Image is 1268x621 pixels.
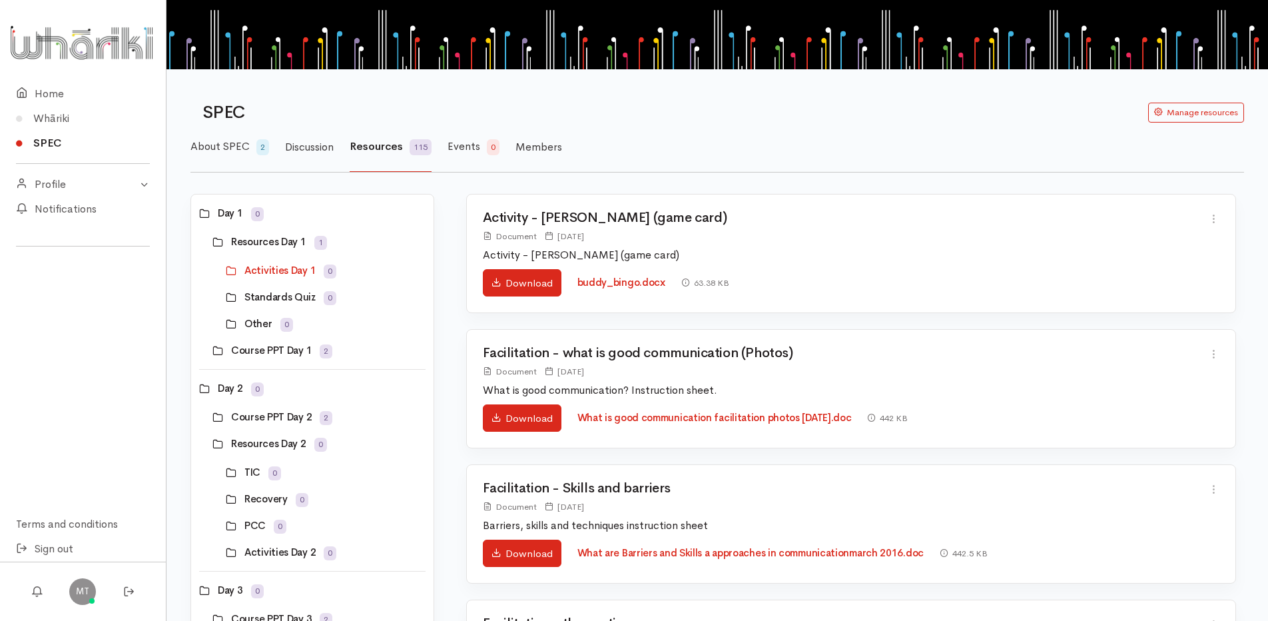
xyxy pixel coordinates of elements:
[483,518,1209,534] p: Barriers, skills and techniques instruction sheet
[16,255,150,287] div: Follow us on LinkedIn
[515,140,562,154] span: Members
[483,500,537,514] div: Document
[681,276,729,290] div: 63.38 KB
[483,481,1209,496] h2: Facilitation - Skills and barriers
[545,500,584,514] div: [DATE]
[483,364,537,378] div: Document
[285,140,334,154] span: Discussion
[483,269,561,297] a: Download
[940,546,988,560] div: 442.5 KB
[483,229,537,243] div: Document
[577,546,924,559] a: What are Barriers and Skills a approaches in communicationmarch 2016.doc
[483,404,561,432] a: Download
[545,364,584,378] div: [DATE]
[190,139,250,153] span: About SPEC
[577,411,852,424] a: What is good communication facilitation photos [DATE].doc
[483,540,561,568] a: Download
[190,123,269,172] a: About SPEC 2
[545,229,584,243] div: [DATE]
[487,139,499,155] span: 0
[483,211,1209,225] h2: Activity - [PERSON_NAME] (game card)
[57,255,110,271] iframe: LinkedIn Embedded Content
[69,578,96,605] a: MT
[483,346,1209,360] h2: Facilitation - what is good communication (Photos)
[483,247,1209,263] p: Activity - [PERSON_NAME] (game card)
[256,139,269,155] span: 2
[285,123,334,172] a: Discussion
[1148,103,1244,123] a: Manage resources
[350,123,432,172] a: Resources 115
[448,139,480,153] span: Events
[867,411,908,425] div: 442 KB
[483,382,1209,398] p: What is good communication? Instruction sheet.
[350,139,403,153] span: Resources
[515,123,562,172] a: Members
[577,276,665,289] a: buddy_bingo.docx
[448,123,499,172] a: Events 0
[202,103,1132,123] h1: SPEC
[410,139,432,155] span: 115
